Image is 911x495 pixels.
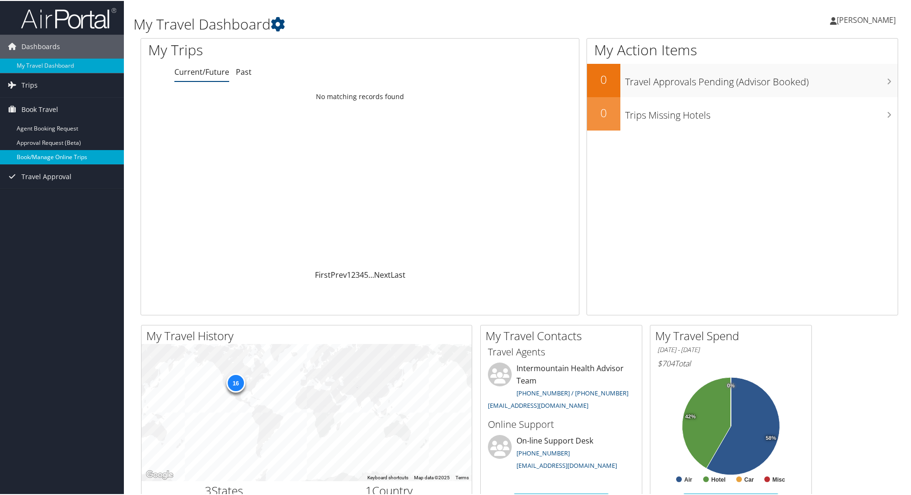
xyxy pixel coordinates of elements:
a: Terms (opens in new tab) [455,474,469,479]
span: [PERSON_NAME] [837,14,896,24]
a: 0Travel Approvals Pending (Advisor Booked) [587,63,898,96]
a: Open this area in Google Maps (opens a new window) [144,468,175,480]
a: 3 [355,269,360,279]
h6: Total [658,357,804,368]
h3: Travel Approvals Pending (Advisor Booked) [625,70,898,88]
img: airportal-logo.png [21,6,116,29]
span: Trips [21,72,38,96]
tspan: 58% [766,434,776,440]
h2: 0 [587,104,620,120]
a: [EMAIL_ADDRESS][DOMAIN_NAME] [516,460,617,469]
h6: [DATE] - [DATE] [658,344,804,354]
td: No matching records found [141,87,579,104]
span: … [368,269,374,279]
a: [PHONE_NUMBER] / [PHONE_NUMBER] [516,388,628,396]
a: [PHONE_NUMBER] [516,448,570,456]
h2: My Travel Contacts [486,327,642,343]
a: Next [374,269,391,279]
text: Misc [772,475,785,482]
a: 4 [360,269,364,279]
div: 16 [226,373,245,392]
h2: My Travel History [146,327,472,343]
span: Dashboards [21,34,60,58]
img: Google [144,468,175,480]
a: First [315,269,331,279]
a: Last [391,269,405,279]
h1: My Travel Dashboard [133,13,648,33]
a: Prev [331,269,347,279]
a: 1 [347,269,351,279]
span: Travel Approval [21,164,71,188]
h1: My Action Items [587,39,898,59]
li: Intermountain Health Advisor Team [483,362,639,413]
text: Car [744,475,754,482]
h3: Online Support [488,417,635,430]
a: Current/Future [174,66,229,76]
text: Air [684,475,692,482]
tspan: 42% [685,413,696,419]
li: On-line Support Desk [483,434,639,473]
a: [EMAIL_ADDRESS][DOMAIN_NAME] [488,400,588,409]
button: Keyboard shortcuts [367,474,408,480]
h2: 0 [587,71,620,87]
h1: My Trips [148,39,389,59]
h3: Travel Agents [488,344,635,358]
a: 0Trips Missing Hotels [587,96,898,130]
h2: My Travel Spend [655,327,811,343]
a: Past [236,66,252,76]
a: [PERSON_NAME] [830,5,905,33]
span: Map data ©2025 [414,474,450,479]
h3: Trips Missing Hotels [625,103,898,121]
span: Book Travel [21,97,58,121]
text: Hotel [711,475,726,482]
a: 5 [364,269,368,279]
span: $704 [658,357,675,368]
tspan: 0% [727,382,735,388]
a: 2 [351,269,355,279]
